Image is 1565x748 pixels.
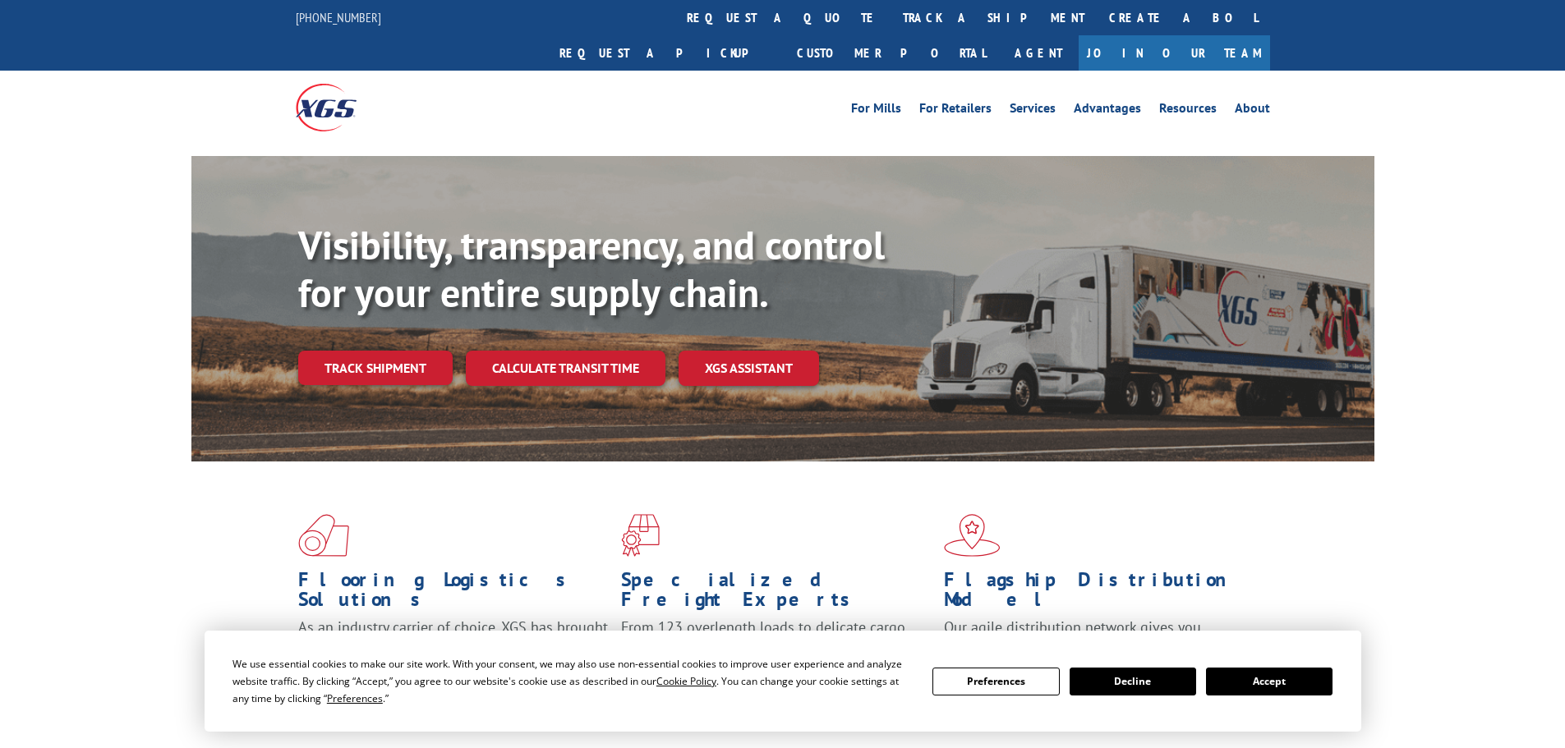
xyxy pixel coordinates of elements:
[298,219,885,318] b: Visibility, transparency, and control for your entire supply chain.
[944,570,1254,617] h1: Flagship Distribution Model
[1070,668,1196,695] button: Decline
[466,351,665,386] a: Calculate transit time
[1159,102,1217,120] a: Resources
[785,35,998,71] a: Customer Portal
[232,655,913,707] div: We use essential cookies to make our site work. With your consent, we may also use non-essential ...
[298,617,608,676] span: As an industry carrier of choice, XGS has brought innovation and dedication to flooring logistics...
[944,514,1001,557] img: xgs-icon-flagship-distribution-model-red
[919,102,992,120] a: For Retailers
[851,102,901,120] a: For Mills
[621,514,660,557] img: xgs-icon-focused-on-flooring-red
[327,691,383,705] span: Preferences
[656,674,716,688] span: Cookie Policy
[1235,102,1270,120] a: About
[621,570,932,617] h1: Specialized Freight Experts
[298,570,609,617] h1: Flooring Logistics Solutions
[1079,35,1270,71] a: Join Our Team
[205,631,1361,732] div: Cookie Consent Prompt
[298,351,453,385] a: Track shipment
[298,514,349,557] img: xgs-icon-total-supply-chain-intelligence-red
[547,35,785,71] a: Request a pickup
[679,351,819,386] a: XGS ASSISTANT
[944,617,1246,656] span: Our agile distribution network gives you nationwide inventory management on demand.
[621,617,932,691] p: From 123 overlength loads to delicate cargo, our experienced staff knows the best way to move you...
[1010,102,1056,120] a: Services
[296,9,381,25] a: [PHONE_NUMBER]
[1206,668,1333,695] button: Accept
[998,35,1079,71] a: Agent
[932,668,1059,695] button: Preferences
[1074,102,1141,120] a: Advantages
